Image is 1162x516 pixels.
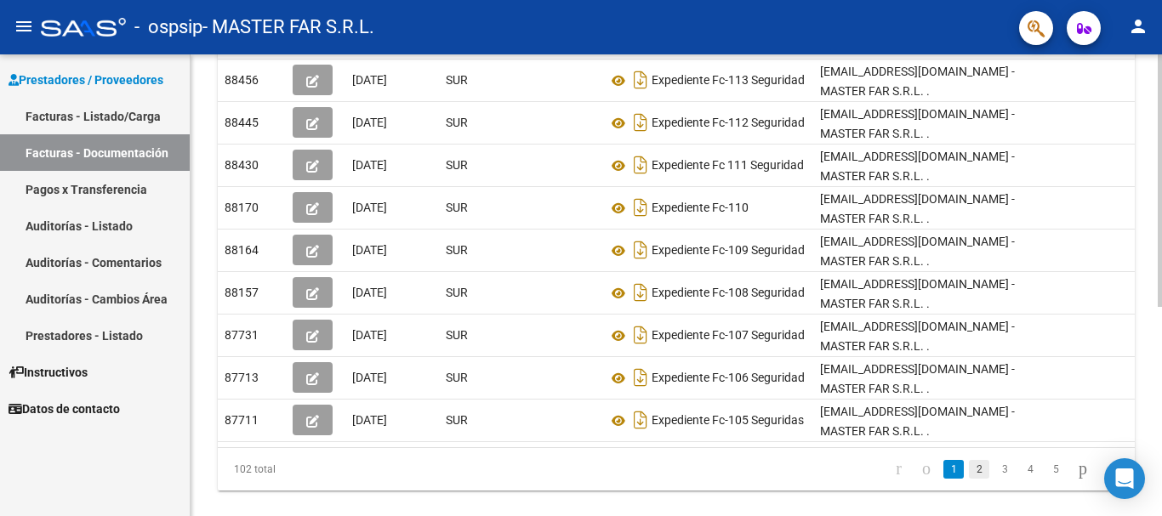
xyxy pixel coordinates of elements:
span: - ospsip [134,9,202,46]
i: Descargar documento [629,406,652,434]
a: 1 [943,460,964,479]
span: Prestadores / Proveedores [9,71,163,89]
span: SUR [446,116,468,129]
span: Expediente Fc-110 [652,201,749,215]
span: Datos de contacto [9,400,120,418]
span: [DATE] [352,328,387,342]
span: 87711 [225,413,259,427]
li: page 1 [941,455,966,484]
span: Expediente Fc-108 Seguridad [652,286,805,300]
span: SUR [446,201,468,214]
span: Expediente Fc-106 Seguridad [652,371,805,385]
span: SUR [446,371,468,384]
mat-icon: menu [14,16,34,37]
span: - MASTER FAR S.R.L. [202,9,374,46]
span: 88164 [225,243,259,257]
span: Expediente Fc-107 Seguridad [652,329,805,343]
span: SUR [446,243,468,257]
li: page 2 [966,455,992,484]
span: [EMAIL_ADDRESS][DOMAIN_NAME] - MASTER FAR S.R.L. . [820,65,1015,98]
i: Descargar documento [629,321,652,349]
i: Descargar documento [629,194,652,221]
span: SUR [446,413,468,427]
span: Expediente Fc 111 Seguridad [652,159,804,173]
a: go to next page [1071,460,1095,479]
i: Descargar documento [629,236,652,264]
span: Expediente Fc-109 Seguridad [652,244,805,258]
span: [DATE] [352,243,387,257]
span: [EMAIL_ADDRESS][DOMAIN_NAME] - MASTER FAR S.R.L. . [820,277,1015,310]
li: page 3 [992,455,1017,484]
span: [EMAIL_ADDRESS][DOMAIN_NAME] - MASTER FAR S.R.L. . [820,362,1015,395]
i: Descargar documento [629,279,652,306]
i: Descargar documento [629,109,652,136]
span: [DATE] [352,73,387,87]
a: 4 [1020,460,1040,479]
i: Descargar documento [629,151,652,179]
span: [EMAIL_ADDRESS][DOMAIN_NAME] - MASTER FAR S.R.L. . [820,192,1015,225]
a: 5 [1045,460,1066,479]
span: 88170 [225,201,259,214]
div: Open Intercom Messenger [1104,458,1145,499]
div: 102 total [218,448,398,490]
span: 88456 [225,73,259,87]
span: 88445 [225,116,259,129]
i: Descargar documento [629,66,652,94]
span: [DATE] [352,201,387,214]
mat-icon: person [1128,16,1148,37]
span: [DATE] [352,286,387,299]
span: 87731 [225,328,259,342]
a: go to previous page [914,460,938,479]
span: SUR [446,158,468,172]
li: page 5 [1043,455,1068,484]
span: 88430 [225,158,259,172]
span: Expediente Fc-112 Seguridad [652,116,805,130]
span: [EMAIL_ADDRESS][DOMAIN_NAME] - MASTER FAR S.R.L. . [820,235,1015,268]
a: go to first page [888,460,909,479]
span: [DATE] [352,371,387,384]
i: Descargar documento [629,364,652,391]
span: Instructivos [9,363,88,382]
span: Expediente Fc-105 Seguridas [652,414,804,428]
span: SUR [446,328,468,342]
li: page 4 [1017,455,1043,484]
span: SUR [446,286,468,299]
span: [EMAIL_ADDRESS][DOMAIN_NAME] - MASTER FAR S.R.L. . [820,150,1015,183]
span: 88157 [225,286,259,299]
span: Expediente Fc-113 Seguridad [652,74,805,88]
span: 87713 [225,371,259,384]
span: [EMAIL_ADDRESS][DOMAIN_NAME] - MASTER FAR S.R.L. . [820,405,1015,438]
a: go to last page [1100,460,1124,479]
span: [EMAIL_ADDRESS][DOMAIN_NAME] - MASTER FAR S.R.L. . [820,107,1015,140]
span: [DATE] [352,413,387,427]
span: [DATE] [352,158,387,172]
span: [DATE] [352,116,387,129]
span: [EMAIL_ADDRESS][DOMAIN_NAME] - MASTER FAR S.R.L. . [820,320,1015,353]
span: SUR [446,73,468,87]
a: 3 [994,460,1015,479]
a: 2 [969,460,989,479]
